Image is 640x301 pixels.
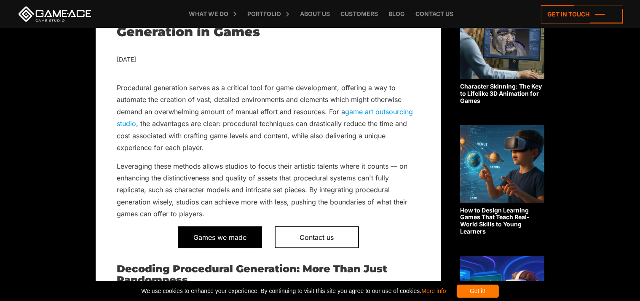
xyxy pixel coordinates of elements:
[117,82,420,154] p: Procedural generation serves as a critical tool for game development, offering a way to automate ...
[460,2,544,79] img: Related
[117,160,420,220] p: Leveraging these methods allows studios to focus their artistic talents where it counts — on enha...
[460,125,544,235] a: How to Design Learning Games That Teach Real-World Skills to Young Learners
[178,226,262,248] a: Games we made
[541,5,623,23] a: Get in touch
[457,285,499,298] div: Got it!
[117,54,420,65] div: [DATE]
[460,2,544,104] a: Character Skinning: The Key to Lifelike 3D Animation for Games
[141,285,446,298] span: We use cookies to enhance your experience. By continuing to visit this site you agree to our use ...
[421,288,446,294] a: More info
[117,263,420,286] h2: Decoding Procedural Generation: More Than Just Randomness
[275,226,359,248] a: Contact us
[460,125,544,202] img: Related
